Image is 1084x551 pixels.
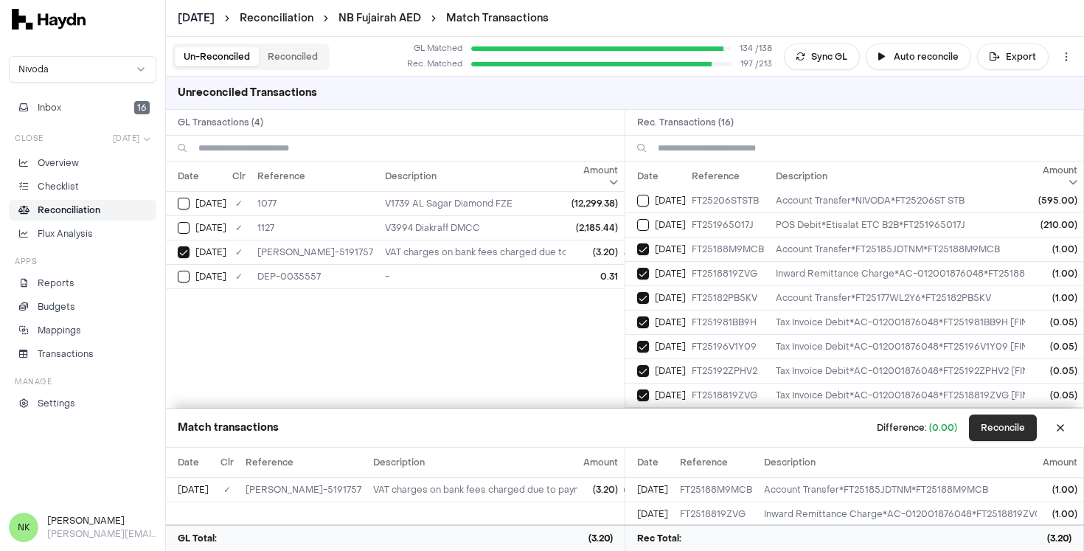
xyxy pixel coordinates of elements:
button: Select reconciliation transaction 34961 [637,195,649,207]
th: Description [367,448,746,477]
th: Clr [215,448,240,477]
td: FT25188M9MCB [686,237,770,261]
button: Select GL transaction 7902262 [178,246,190,258]
h3: Unreconciled Transactions [166,77,329,109]
span: (3.20) [1047,532,1071,545]
button: Select reconciliation transaction 34883 [637,316,649,328]
span: [DATE] [195,222,226,234]
p: Flux Analysis [38,227,93,240]
h3: Match transactions [178,420,279,435]
button: Export [977,44,1049,70]
p: Overview [38,156,79,170]
span: 197 / 213 [740,58,772,71]
span: 16 [134,101,150,114]
td: (1.00) [1025,285,1083,310]
p: Reconciliation [38,204,100,217]
button: Un-Reconciled [175,47,259,66]
td: VAT charges on bank fees charged due to payments made to non-diamond vendors [379,240,758,264]
button: Inbox16 [9,97,156,118]
td: FT2518819ZVG [686,383,770,407]
span: [DATE] [113,133,140,144]
td: 0.31 [566,264,625,288]
a: NB Fujairah AED [338,11,421,25]
button: Reconcile [969,415,1037,441]
h3: Apps [15,256,37,267]
button: Sync GL [784,44,860,70]
span: [DATE] [195,271,226,283]
span: [DATE] [178,11,215,26]
th: Amount [1025,162,1083,191]
span: [DATE] [655,243,686,255]
span: (3.20) [588,532,613,545]
td: (1.00) [1037,502,1083,526]
th: Date [166,162,226,191]
td: FT251965017J [686,212,770,237]
span: 134 / 138 [740,43,772,55]
td: VAT charges on bank fees charged due to payments made to non-diamond vendors [367,477,746,502]
td: (0.05) [1025,310,1083,334]
td: (12,299.38) [566,191,625,215]
td: (1.00) [1025,261,1083,285]
h3: Close [15,133,44,144]
td: V1739 AL Sagar Diamond FZE [379,191,758,215]
span: [DATE] [655,268,686,280]
h3: [PERSON_NAME] [47,514,156,527]
a: Settings [9,393,156,414]
button: Select reconciliation transaction 34827 [637,389,649,401]
h3: Manage [15,376,52,387]
span: [DATE] [637,484,668,496]
td: (0.05) [1025,334,1083,358]
td: ✓ [226,191,251,215]
button: Reconciled [259,47,327,66]
th: Reference [240,448,367,477]
span: [DATE] [655,365,686,377]
td: - [379,264,758,288]
a: NB Fujairah AED [338,11,421,26]
button: Select GL transaction 7902209 [178,198,190,209]
button: Select reconciliation transaction 34874 [637,341,649,353]
h2: GL Transactions ( 4 ) [166,110,625,135]
span: [DATE] [195,198,226,209]
th: Description [379,162,758,191]
td: (1.00) [1037,477,1083,502]
p: Budgets [38,300,75,313]
button: Select reconciliation transaction 34836 [637,243,649,255]
button: Select reconciliation transaction 34877 [637,219,649,231]
nav: breadcrumb [178,11,549,26]
span: NK [9,513,38,542]
th: Reference [674,448,758,477]
span: [DATE] [655,292,686,304]
td: (595.00) [1025,188,1083,212]
th: Amount [566,162,625,191]
td: ✓ [226,264,251,288]
span: [DATE] [655,316,686,328]
td: ✓ [226,240,251,264]
span: [DATE] [655,389,686,401]
button: Select reconciliation transaction 34866 [637,365,649,377]
a: Transactions [9,344,156,364]
div: Rec. Matched [403,58,462,71]
p: [PERSON_NAME][EMAIL_ADDRESS][DOMAIN_NAME] [47,527,156,541]
td: JE-AE-5191757 [240,477,367,502]
span: [DATE] [655,341,686,353]
a: Reconciliation [9,200,156,221]
a: Reconciliation [240,11,313,25]
div: Difference: [877,421,957,434]
button: Auto reconcile [866,44,971,70]
th: Date [166,448,215,477]
a: Reports [9,273,156,294]
th: Reference [686,162,770,191]
button: Select GL transaction 9432286 [178,271,190,283]
td: 1077 [251,191,379,215]
span: Inbox [38,101,61,114]
img: svg+xml,%3c [12,9,86,30]
button: [DATE] [107,130,157,147]
span: [DATE] [655,219,686,231]
p: Transactions [38,347,94,361]
td: FT25196V1Y09 [686,334,770,358]
a: Flux Analysis [9,223,156,244]
td: FT25192ZPHV2 [686,358,770,383]
td: FT25182PB5KV [686,285,770,310]
td: (1.00) [1025,237,1083,261]
button: Select reconciliation transaction 34794 [637,292,649,304]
